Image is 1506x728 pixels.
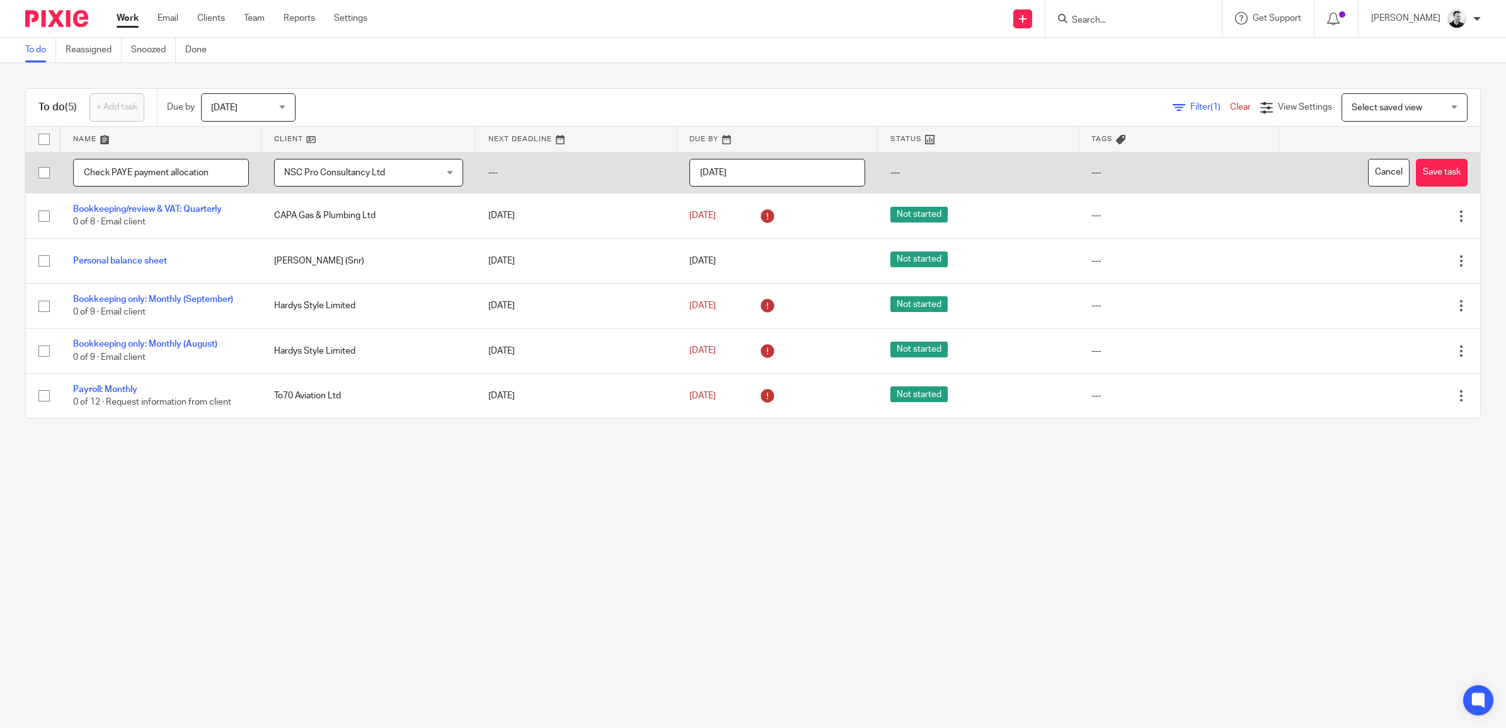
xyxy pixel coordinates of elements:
[89,93,144,122] a: + Add task
[689,159,865,187] input: Pick a date
[65,102,77,112] span: (5)
[262,238,476,283] td: [PERSON_NAME] (Snr)
[1091,136,1113,142] span: Tags
[244,12,265,25] a: Team
[73,295,233,304] a: Bookkeeping only: Monthly (September)
[1352,103,1422,112] span: Select saved view
[117,12,139,25] a: Work
[1091,255,1267,267] div: ---
[1091,209,1267,222] div: ---
[476,194,677,238] td: [DATE]
[73,218,146,227] span: 0 of 8 · Email client
[66,38,122,62] a: Reassigned
[890,251,948,267] span: Not started
[689,347,716,355] span: [DATE]
[73,398,231,407] span: 0 of 12 · Request information from client
[262,328,476,373] td: Hardys Style Limited
[262,373,476,418] td: To70 Aviation Ltd
[476,373,677,418] td: [DATE]
[1091,345,1267,357] div: ---
[476,238,677,283] td: [DATE]
[197,12,225,25] a: Clients
[1071,15,1184,26] input: Search
[25,38,56,62] a: To do
[211,103,238,112] span: [DATE]
[890,296,948,312] span: Not started
[73,340,217,349] a: Bookkeeping only: Monthly (August)
[890,386,948,402] span: Not started
[890,342,948,357] span: Not started
[262,284,476,328] td: Hardys Style Limited
[476,328,677,373] td: [DATE]
[1230,103,1251,112] a: Clear
[1210,103,1221,112] span: (1)
[73,353,146,362] span: 0 of 9 · Email client
[878,152,1079,194] td: ---
[689,301,716,310] span: [DATE]
[1278,103,1332,112] span: View Settings
[890,207,948,222] span: Not started
[73,159,249,187] input: Task name
[284,12,315,25] a: Reports
[1368,159,1410,187] button: Cancel
[1079,152,1280,194] td: ---
[1253,14,1301,23] span: Get Support
[185,38,216,62] a: Done
[131,38,176,62] a: Snoozed
[1416,159,1468,187] button: Save task
[25,10,88,27] img: Pixie
[1091,299,1267,312] div: ---
[262,194,476,238] td: CAPA Gas & Plumbing Ltd
[73,205,222,214] a: Bookkeeping/review & VAT: Quarterly
[1447,9,1467,29] img: Dave_2025.jpg
[167,101,195,113] p: Due by
[689,211,716,220] span: [DATE]
[38,101,77,114] h1: To do
[689,391,716,400] span: [DATE]
[476,152,677,194] td: ---
[476,284,677,328] td: [DATE]
[1091,390,1267,402] div: ---
[73,308,146,316] span: 0 of 9 · Email client
[689,257,716,265] span: [DATE]
[284,168,385,177] span: NSC Pro Consultancy Ltd
[73,385,137,394] a: Payroll: Monthly
[1190,103,1230,112] span: Filter
[73,257,167,265] a: Personal balance sheet
[158,12,178,25] a: Email
[334,12,367,25] a: Settings
[1371,12,1440,25] p: [PERSON_NAME]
